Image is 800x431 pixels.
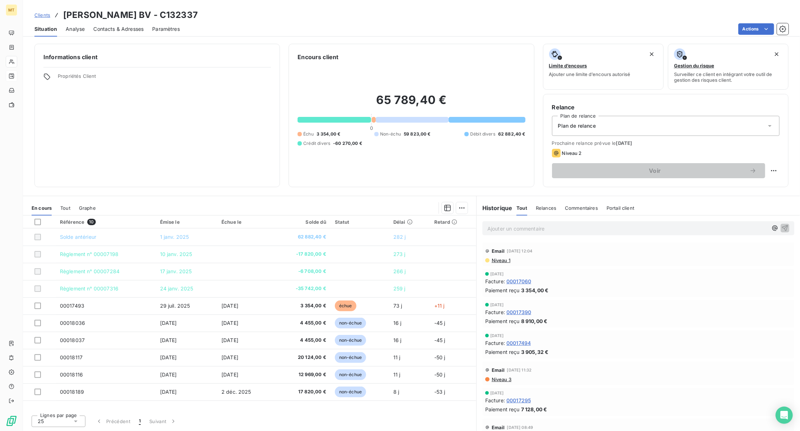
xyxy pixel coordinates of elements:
span: Portail client [607,205,634,211]
span: 00017493 [60,303,84,309]
span: 00018116 [60,371,83,378]
span: 00018189 [60,389,84,395]
span: [DATE] [160,389,177,395]
span: Prochaine relance prévue le [552,140,780,146]
span: échue [335,300,356,311]
span: 25 [38,418,44,425]
span: Email [492,248,505,254]
span: Facture : [485,339,505,347]
span: 259 j [393,285,406,292]
button: Précédent [91,414,135,429]
span: [DATE] [490,272,504,276]
span: 00017295 [506,397,531,404]
span: -45 j [434,337,445,343]
span: 00018037 [60,337,85,343]
span: Règlement n° 00007198 [60,251,118,257]
span: 4 455,00 € [277,337,326,344]
span: -6 708,00 € [277,268,326,275]
span: [DATE] [160,320,177,326]
span: 12 969,00 € [277,371,326,378]
span: Facture : [485,397,505,404]
div: Retard [434,219,472,225]
span: Situation [34,25,57,33]
span: 273 j [393,251,406,257]
span: Surveiller ce client en intégrant votre outil de gestion des risques client. [674,71,782,83]
span: Solde antérieur [60,234,96,240]
span: 00017494 [506,339,531,347]
span: [DATE] 12:04 [507,249,533,253]
span: [DATE] [490,303,504,307]
span: Paiement reçu [485,286,520,294]
span: 0 [370,125,373,131]
span: Graphe [79,205,96,211]
span: 4 455,00 € [277,319,326,327]
h6: Relance [552,103,780,112]
span: Ajouter une limite d’encours autorisé [549,71,631,77]
span: Relances [536,205,556,211]
span: 59 823,00 € [404,131,431,137]
span: Email [492,367,505,373]
span: [DATE] [221,303,238,309]
span: 62 882,40 € [498,131,525,137]
span: Paiement reçu [485,348,520,356]
span: Plan de relance [558,122,596,129]
span: [DATE] 11:32 [507,368,532,372]
span: 11 j [393,371,401,378]
button: Actions [738,23,774,35]
span: Niveau 1 [491,257,510,263]
span: -45 j [434,320,445,326]
a: Clients [34,11,50,19]
h6: Historique [477,204,513,212]
span: 73 j [393,303,402,309]
span: Crédit divers [303,140,330,147]
button: Limite d’encoursAjouter une limite d’encours autorisé [543,44,664,90]
div: Délai [393,219,426,225]
span: 20 124,00 € [277,354,326,361]
span: -50 j [434,371,445,378]
span: 17 janv. 2025 [160,268,192,274]
span: 16 j [393,337,402,343]
span: Niveau 2 [562,150,582,156]
span: -60 270,00 € [333,140,362,147]
span: 3 354,00 € [521,286,549,294]
span: Paiement reçu [485,406,520,413]
span: Email [492,425,505,430]
span: [DATE] [616,140,632,146]
button: Gestion du risqueSurveiller ce client en intégrant votre outil de gestion des risques client. [668,44,789,90]
span: 8 910,00 € [521,317,548,325]
span: 3 905,32 € [521,348,549,356]
span: non-échue [335,369,366,380]
span: Règlement n° 00007316 [60,285,118,292]
span: 29 juil. 2025 [160,303,190,309]
span: 7 128,00 € [521,406,547,413]
button: 1 [135,414,145,429]
div: Solde dû [277,219,326,225]
span: 3 354,00 € [317,131,341,137]
span: 10 janv. 2025 [160,251,192,257]
span: Paramètres [152,25,180,33]
span: Facture : [485,278,505,285]
span: Analyse [66,25,85,33]
span: Limite d’encours [549,63,587,68]
span: 62 882,40 € [277,233,326,241]
span: 3 354,00 € [277,302,326,309]
h6: Encours client [298,53,338,61]
span: Règlement n° 00007284 [60,268,120,274]
span: Commentaires [565,205,598,211]
span: [DATE] [221,354,238,360]
span: Échu [303,131,314,137]
span: 00018117 [60,354,83,360]
span: -17 820,00 € [277,251,326,258]
h3: [PERSON_NAME] BV - C132337 [63,9,198,22]
span: Tout [60,205,70,211]
span: Gestion du risque [674,63,714,68]
span: 266 j [393,268,406,274]
h2: 65 789,40 € [298,93,525,114]
span: Clients [34,12,50,18]
span: +11 j [434,303,445,309]
span: 00018036 [60,320,85,326]
span: non-échue [335,352,366,363]
span: Niveau 3 [491,376,511,382]
span: non-échue [335,318,366,328]
span: [DATE] 08:49 [507,425,533,430]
